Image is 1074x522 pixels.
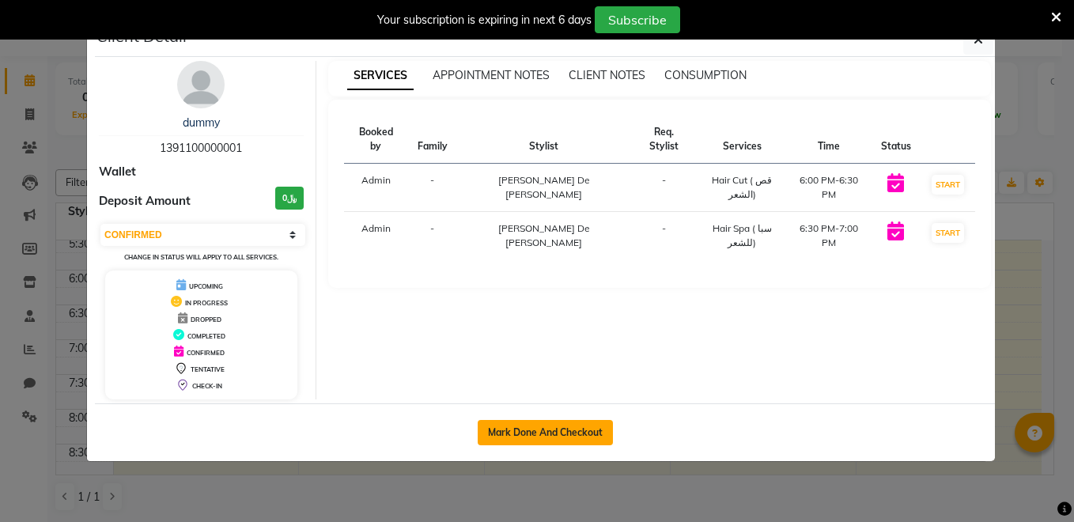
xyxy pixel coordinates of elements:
[498,222,590,248] span: [PERSON_NAME] De [PERSON_NAME]
[664,68,747,82] span: CONSUMPTION
[631,164,698,212] td: -
[189,282,223,290] span: UPCOMING
[631,115,698,164] th: Req. Stylist
[191,365,225,373] span: TENTATIVE
[457,115,631,164] th: Stylist
[275,187,304,210] h3: ﷼0
[187,332,225,340] span: COMPLETED
[698,115,786,164] th: Services
[99,163,136,181] span: Wallet
[191,316,221,323] span: DROPPED
[408,115,457,164] th: Family
[595,6,680,33] button: Subscribe
[187,349,225,357] span: CONFIRMED
[786,164,872,212] td: 6:00 PM-6:30 PM
[185,299,228,307] span: IN PROGRESS
[160,141,242,155] span: 1391100000001
[707,221,777,250] div: Hair Spa ( سبا للشعر)
[124,253,278,261] small: Change in status will apply to all services.
[932,223,964,243] button: START
[183,115,220,130] a: dummy
[433,68,550,82] span: APPOINTMENT NOTES
[478,420,613,445] button: Mark Done And Checkout
[569,68,645,82] span: CLIENT NOTES
[786,212,872,260] td: 6:30 PM-7:00 PM
[344,164,408,212] td: Admin
[631,212,698,260] td: -
[192,382,222,390] span: CHECK-IN
[344,212,408,260] td: Admin
[347,62,414,90] span: SERVICES
[872,115,921,164] th: Status
[99,192,191,210] span: Deposit Amount
[932,175,964,195] button: START
[344,115,408,164] th: Booked by
[408,164,457,212] td: -
[707,173,777,202] div: Hair Cut ( قص الشعر)
[377,12,592,28] div: Your subscription is expiring in next 6 days
[498,174,590,200] span: [PERSON_NAME] De [PERSON_NAME]
[177,61,225,108] img: avatar
[408,212,457,260] td: -
[786,115,872,164] th: Time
